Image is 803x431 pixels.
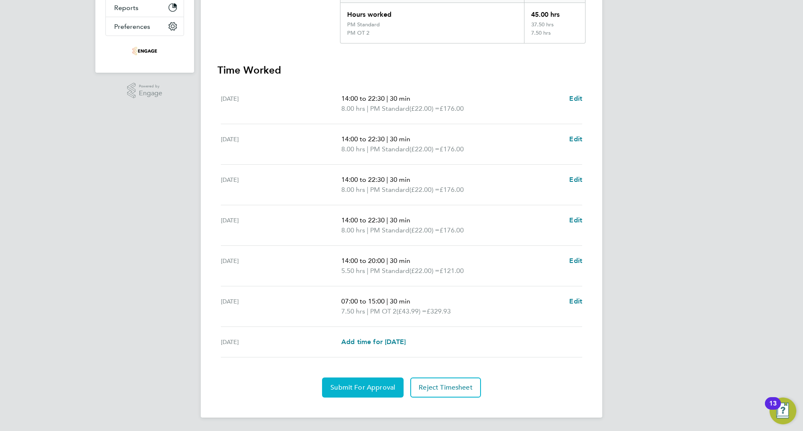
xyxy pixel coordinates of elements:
div: 37.50 hrs [524,21,585,30]
div: [DATE] [221,134,341,154]
span: 14:00 to 22:30 [341,135,385,143]
div: Hours worked [340,3,524,21]
h3: Time Worked [217,64,586,77]
span: | [386,135,388,143]
span: (£22.00) = [409,145,440,153]
span: Edit [569,176,582,184]
a: Edit [569,134,582,144]
span: PM Standard [370,225,409,235]
span: Add time for [DATE] [341,338,406,346]
span: Edit [569,257,582,265]
span: | [367,105,368,112]
span: | [367,267,368,275]
span: Edit [569,297,582,305]
div: 7.50 hrs [524,30,585,43]
span: 14:00 to 22:30 [341,176,385,184]
span: 8.00 hrs [341,186,365,194]
span: (£22.00) = [409,105,440,112]
span: 30 min [390,216,410,224]
span: | [367,307,368,315]
a: Edit [569,175,582,185]
span: £176.00 [440,105,464,112]
span: Engage [139,90,162,97]
div: [DATE] [221,256,341,276]
span: (£43.99) = [396,307,427,315]
span: PM Standard [370,104,409,114]
span: 07:00 to 15:00 [341,297,385,305]
span: 14:00 to 22:30 [341,94,385,102]
span: £176.00 [440,145,464,153]
button: Open Resource Center, 13 new notifications [770,398,796,424]
span: 30 min [390,135,410,143]
a: Powered byEngage [127,83,163,99]
div: 13 [769,403,777,414]
a: Edit [569,215,582,225]
button: Preferences [106,17,184,36]
div: [DATE] [221,175,341,195]
span: Powered by [139,83,162,90]
span: | [367,226,368,234]
span: | [367,186,368,194]
span: Edit [569,94,582,102]
span: 5.50 hrs [341,267,365,275]
span: £121.00 [440,267,464,275]
div: PM Standard [347,21,380,28]
div: PM OT 2 [347,30,369,36]
span: PM OT 2 [370,306,396,316]
span: Edit [569,216,582,224]
span: 14:00 to 22:30 [341,216,385,224]
a: Edit [569,296,582,306]
span: £176.00 [440,186,464,194]
span: Submit For Approval [330,383,395,392]
span: 30 min [390,176,410,184]
span: | [386,176,388,184]
span: 8.00 hrs [341,105,365,112]
span: 30 min [390,297,410,305]
div: 45.00 hrs [524,3,585,21]
span: 30 min [390,94,410,102]
span: (£22.00) = [409,267,440,275]
span: (£22.00) = [409,226,440,234]
a: Edit [569,94,582,104]
span: £329.93 [427,307,451,315]
span: 30 min [390,257,410,265]
div: [DATE] [221,296,341,316]
span: | [386,216,388,224]
span: | [386,94,388,102]
span: 8.00 hrs [341,145,365,153]
span: PM Standard [370,144,409,154]
span: Reports [114,4,138,12]
span: | [386,257,388,265]
img: frontlinerecruitment-logo-retina.png [132,44,157,58]
a: Add time for [DATE] [341,337,406,347]
span: Edit [569,135,582,143]
div: [DATE] [221,337,341,347]
span: PM Standard [370,266,409,276]
span: 8.00 hrs [341,226,365,234]
span: (£22.00) = [409,186,440,194]
span: 14:00 to 20:00 [341,257,385,265]
span: PM Standard [370,185,409,195]
span: | [386,297,388,305]
div: [DATE] [221,94,341,114]
span: £176.00 [440,226,464,234]
button: Reject Timesheet [410,377,481,398]
button: Submit For Approval [322,377,404,398]
span: Reject Timesheet [419,383,473,392]
div: [DATE] [221,215,341,235]
span: | [367,145,368,153]
span: 7.50 hrs [341,307,365,315]
a: Edit [569,256,582,266]
span: Preferences [114,23,150,31]
a: Go to home page [105,44,184,58]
